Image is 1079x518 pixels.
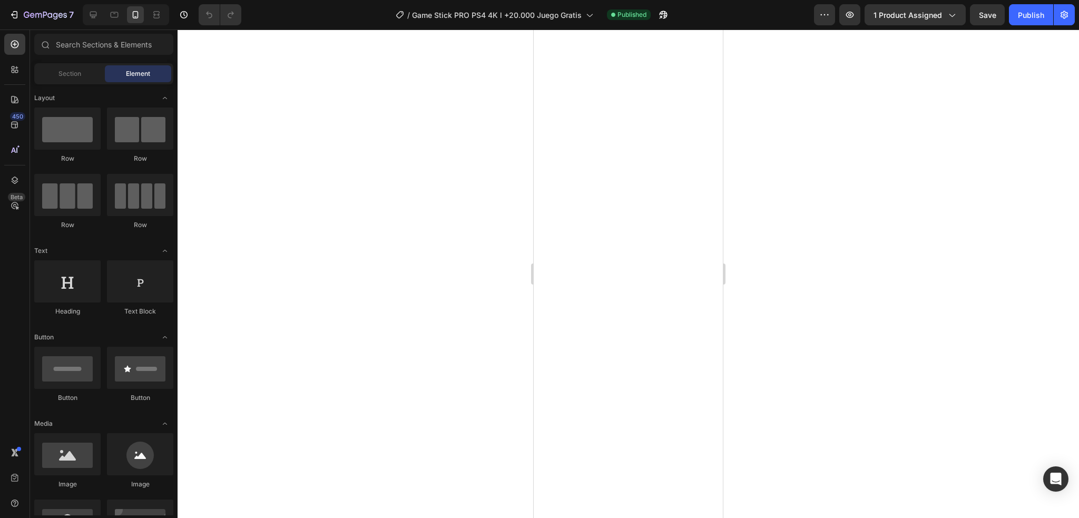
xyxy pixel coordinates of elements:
div: Heading [34,307,101,316]
span: 1 product assigned [874,9,942,21]
div: Open Intercom Messenger [1043,466,1068,492]
span: Toggle open [156,329,173,346]
div: Beta [8,193,25,201]
div: Text Block [107,307,173,316]
span: Element [126,69,150,79]
div: 450 [10,112,25,121]
span: Section [58,69,81,79]
div: Publish [1018,9,1044,21]
span: / [407,9,410,21]
button: 1 product assigned [865,4,966,25]
span: Text [34,246,47,256]
div: Row [107,154,173,163]
span: Published [617,10,646,19]
span: Game Stick PRO PS4 4K l +20.000 Juego Gratis [412,9,582,21]
span: Media [34,419,53,428]
span: Button [34,333,54,342]
div: Image [107,480,173,489]
button: 7 [4,4,79,25]
button: Publish [1009,4,1053,25]
div: Button [107,393,173,403]
div: Row [34,154,101,163]
span: Layout [34,93,55,103]
div: Row [107,220,173,230]
p: 7 [69,8,74,21]
button: Save [970,4,1005,25]
span: Toggle open [156,415,173,432]
input: Search Sections & Elements [34,34,173,55]
div: Image [34,480,101,489]
span: Save [979,11,996,19]
div: Button [34,393,101,403]
div: Undo/Redo [199,4,241,25]
span: Toggle open [156,90,173,106]
span: Toggle open [156,242,173,259]
iframe: Design area [534,30,723,518]
div: Row [34,220,101,230]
